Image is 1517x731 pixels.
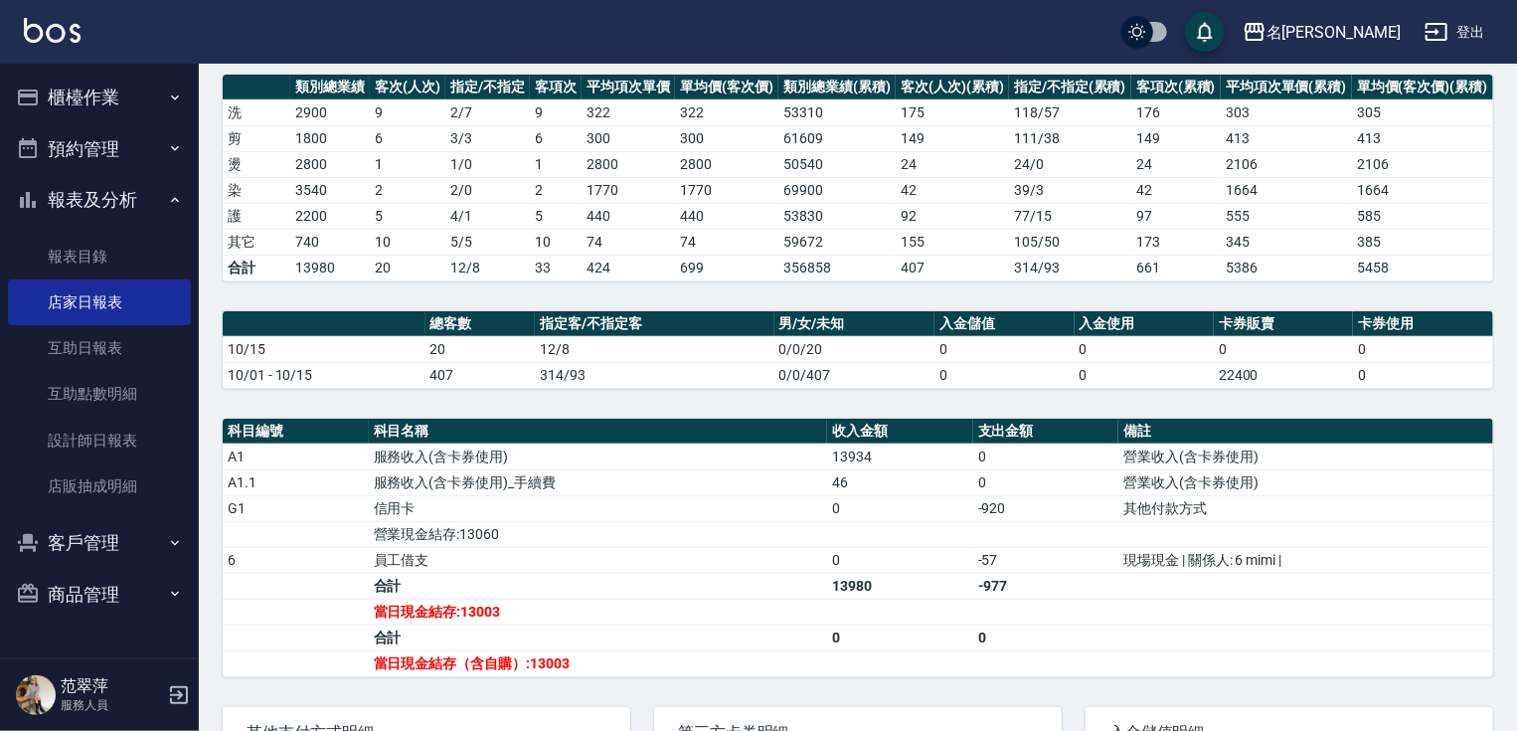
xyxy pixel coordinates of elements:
[530,125,582,151] td: 6
[1221,177,1352,203] td: 1664
[535,311,773,337] th: 指定客/不指定客
[290,99,370,125] td: 2900
[778,151,896,177] td: 50540
[445,177,530,203] td: 2 / 0
[1185,12,1225,52] button: save
[934,336,1074,362] td: 0
[1352,229,1493,255] td: 385
[1009,177,1131,203] td: 39 / 3
[896,75,1009,100] th: 客次(人次)(累積)
[778,229,896,255] td: 59672
[369,444,828,469] td: 服務收入(含卡券使用)
[445,255,530,280] td: 12/8
[778,99,896,125] td: 53310
[370,203,445,229] td: 5
[370,229,445,255] td: 10
[1353,311,1493,337] th: 卡券使用
[1118,444,1493,469] td: 營業收入(含卡券使用)
[778,125,896,151] td: 61609
[1352,99,1493,125] td: 305
[1131,229,1221,255] td: 173
[1009,99,1131,125] td: 118 / 57
[1352,255,1493,280] td: 5458
[1214,311,1353,337] th: 卡券販賣
[8,371,191,417] a: 互助點數明細
[1352,203,1493,229] td: 585
[8,279,191,325] a: 店家日報表
[425,362,536,388] td: 407
[369,599,828,625] td: 當日現金結存:13003
[8,418,191,463] a: 設計師日報表
[1221,125,1352,151] td: 413
[675,255,778,280] td: 699
[370,255,445,280] td: 20
[1221,203,1352,229] td: 555
[1075,362,1214,388] td: 0
[1009,203,1131,229] td: 77 / 15
[290,177,370,203] td: 3540
[445,99,530,125] td: 2 / 7
[530,255,582,280] td: 33
[973,469,1119,495] td: 0
[827,573,973,599] td: 13980
[582,177,675,203] td: 1770
[1118,495,1493,521] td: 其他付款方式
[778,75,896,100] th: 類別總業績(累積)
[530,229,582,255] td: 10
[535,362,773,388] td: 314/93
[8,72,191,123] button: 櫃檯作業
[1118,469,1493,495] td: 營業收入(含卡券使用)
[1075,336,1214,362] td: 0
[1235,12,1409,53] button: 名[PERSON_NAME]
[1221,229,1352,255] td: 345
[973,444,1119,469] td: 0
[223,469,369,495] td: A1.1
[1009,255,1131,280] td: 314/93
[934,311,1074,337] th: 入金儲值
[896,99,1009,125] td: 175
[934,362,1074,388] td: 0
[1221,151,1352,177] td: 2106
[973,547,1119,573] td: -57
[896,229,1009,255] td: 155
[370,125,445,151] td: 6
[370,151,445,177] td: 1
[827,444,973,469] td: 13934
[530,177,582,203] td: 2
[223,125,290,151] td: 剪
[1131,99,1221,125] td: 176
[445,151,530,177] td: 1 / 0
[8,517,191,569] button: 客戶管理
[445,75,530,100] th: 指定/不指定
[1352,177,1493,203] td: 1664
[223,75,1493,281] table: a dense table
[1131,177,1221,203] td: 42
[369,521,828,547] td: 營業現金結存:13060
[1118,419,1493,445] th: 備註
[1131,255,1221,280] td: 661
[1131,125,1221,151] td: 149
[582,229,675,255] td: 74
[582,203,675,229] td: 440
[1009,75,1131,100] th: 指定/不指定(累積)
[290,75,370,100] th: 類別總業績
[1353,362,1493,388] td: 0
[582,151,675,177] td: 2800
[530,151,582,177] td: 1
[675,203,778,229] td: 440
[675,125,778,151] td: 300
[445,229,530,255] td: 5 / 5
[675,177,778,203] td: 1770
[1353,336,1493,362] td: 0
[369,650,828,676] td: 當日現金結存（含自購）:13003
[223,311,1493,389] table: a dense table
[1009,229,1131,255] td: 105 / 50
[778,177,896,203] td: 69900
[223,203,290,229] td: 護
[425,311,536,337] th: 總客數
[8,174,191,226] button: 報表及分析
[582,75,675,100] th: 平均項次單價
[973,625,1119,650] td: 0
[1009,125,1131,151] td: 111 / 38
[827,419,973,445] th: 收入金額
